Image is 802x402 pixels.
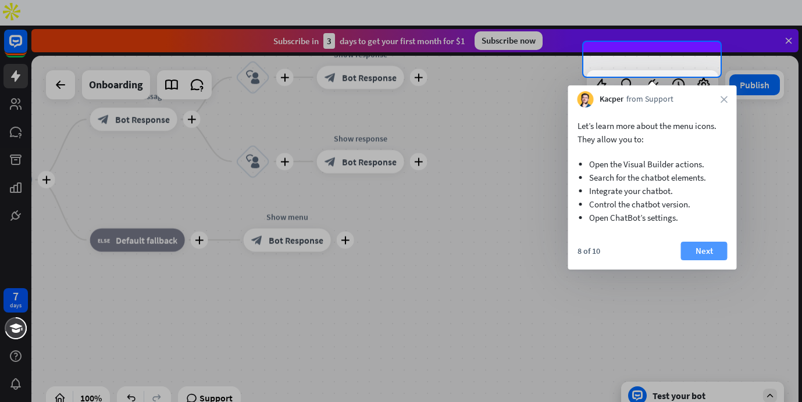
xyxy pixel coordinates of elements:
span: Kacper [600,94,623,105]
button: Next [681,242,728,260]
li: Open the Visual Builder actions. [589,157,716,171]
button: Open LiveChat chat widget [9,5,44,40]
div: 8 of 10 [578,246,600,256]
li: Open ChatBot’s settings. [589,211,716,224]
i: close [721,96,728,103]
li: Integrate your chatbot. [589,184,716,198]
li: Control the chatbot version. [589,198,716,211]
span: from Support [626,94,673,105]
p: Let’s learn more about the menu icons. They allow you to: [578,119,728,146]
li: Search for the chatbot elements. [589,171,716,184]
